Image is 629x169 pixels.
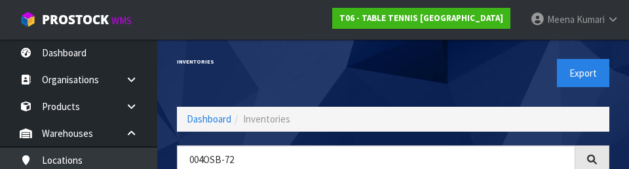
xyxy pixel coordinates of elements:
button: Export [557,59,609,87]
span: Kumari [577,13,605,26]
a: T06 - TABLE TENNIS [GEOGRAPHIC_DATA] [332,8,510,29]
span: Inventories [243,113,290,125]
a: Dashboard [187,113,231,125]
strong: T06 - TABLE TENNIS [GEOGRAPHIC_DATA] [339,12,503,24]
h1: Inventories [177,59,383,65]
span: ProStock [42,11,109,28]
small: WMS [111,14,132,27]
span: Meena [547,13,575,26]
img: cube-alt.png [20,11,36,28]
